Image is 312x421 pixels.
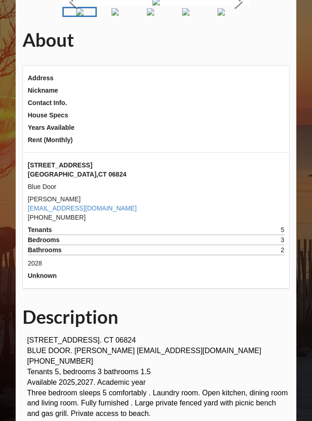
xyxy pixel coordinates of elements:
[28,272,57,279] b: Unknown
[23,97,289,109] th: Contact Info.
[23,134,289,146] th: Rent (Monthly)
[28,161,93,169] span: [STREET_ADDRESS]
[28,225,55,234] span: Tenants
[168,7,203,17] a: Go to Slide 4
[28,235,62,244] span: Bedrooms
[281,245,284,255] span: 2
[22,28,290,52] h1: About
[23,181,289,193] td: Blue Door
[28,245,64,255] span: Bathrooms
[217,8,225,16] img: 172_college_place%2FIMG_0852.jpg
[23,72,289,84] th: Address
[147,8,154,16] img: 172_college_place%2FIMG_0850.jpg
[204,7,238,17] a: Go to Slide 5
[133,7,167,17] a: Go to Slide 3
[28,171,127,178] span: [GEOGRAPHIC_DATA] , CT 06824
[28,205,137,212] a: [EMAIL_ADDRESS][DOMAIN_NAME]
[23,109,289,122] th: House Specs
[98,7,132,17] a: Go to Slide 2
[27,335,290,419] p: [STREET_ADDRESS]. CT 06824 BLUE DOOR. [PERSON_NAME] [EMAIL_ADDRESS][DOMAIN_NAME] [PHONE_NUMBER] T...
[281,235,284,244] span: 3
[281,225,284,234] span: 5
[23,193,289,224] td: [PERSON_NAME] [PHONE_NUMBER]
[182,8,189,16] img: 172_college_place%2FIMG_0851.jpg
[23,122,289,134] th: Years Available
[23,84,289,97] th: Nickname
[111,8,119,16] img: 172_college_place%2FIMG_0849.jpg
[22,305,290,329] h1: Description
[23,257,289,270] td: 2028
[62,7,249,17] div: Thumbnail Navigation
